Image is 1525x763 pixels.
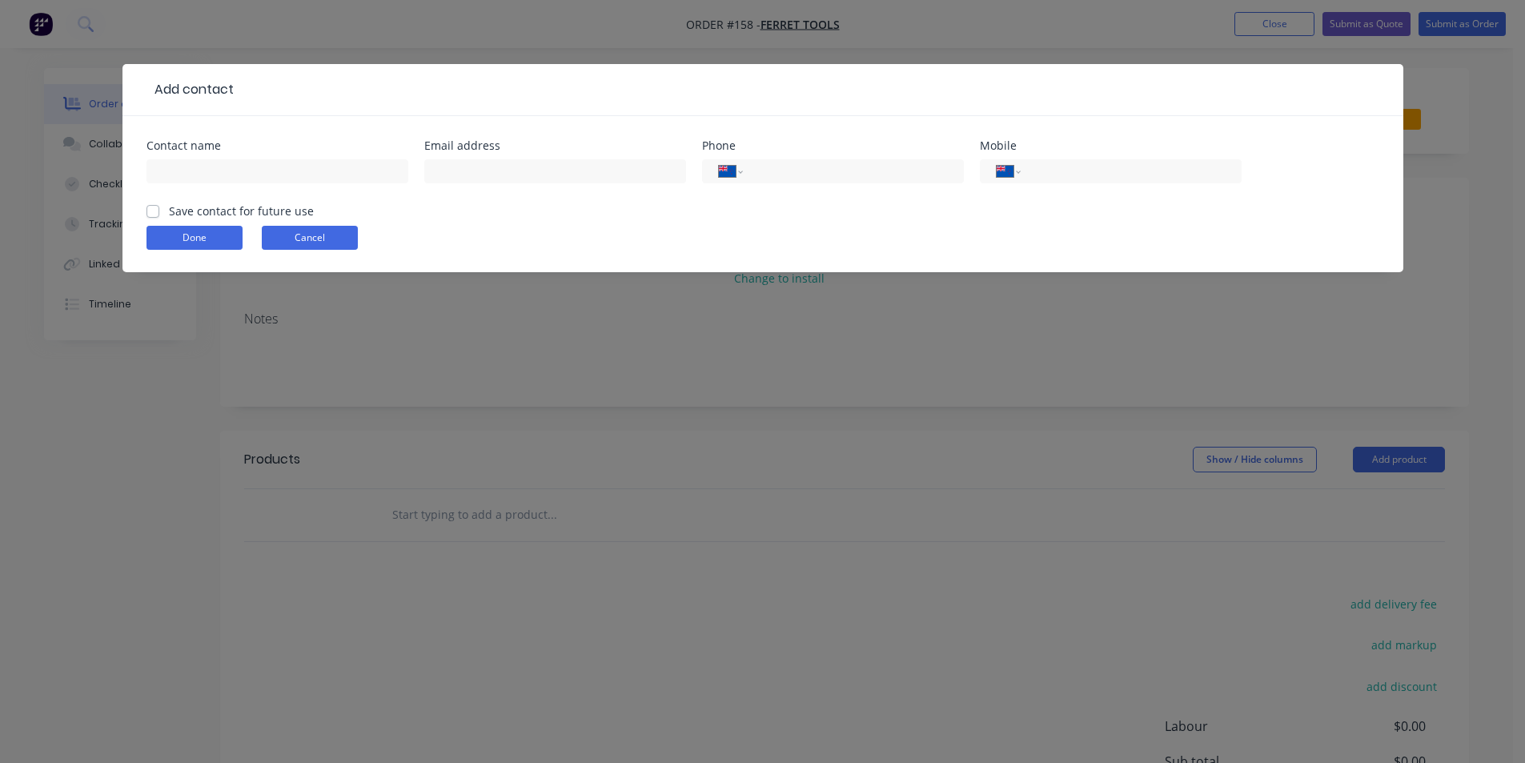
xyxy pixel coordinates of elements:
[146,80,234,99] div: Add contact
[146,140,408,151] div: Contact name
[424,140,686,151] div: Email address
[980,140,1242,151] div: Mobile
[262,226,358,250] button: Cancel
[169,203,314,219] label: Save contact for future use
[702,140,964,151] div: Phone
[146,226,243,250] button: Done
